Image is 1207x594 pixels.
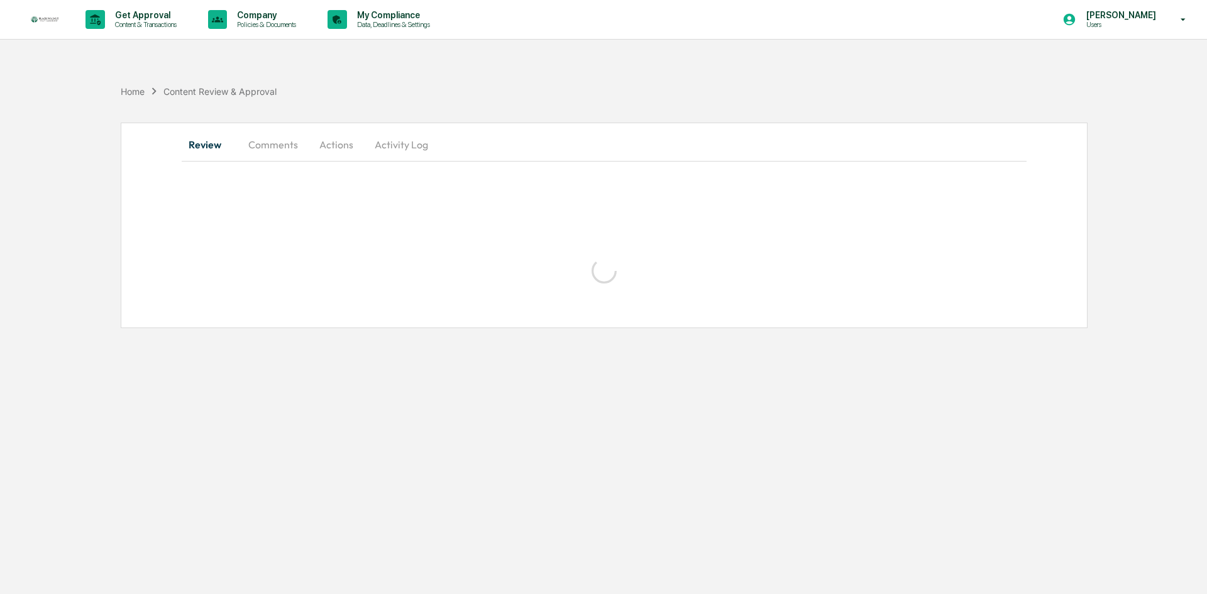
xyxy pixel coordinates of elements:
button: Review [182,129,238,160]
p: Content & Transactions [105,20,183,29]
p: Get Approval [105,10,183,20]
p: Data, Deadlines & Settings [347,20,436,29]
p: Users [1076,20,1162,29]
img: logo [30,16,60,24]
button: Comments [238,129,308,160]
p: Policies & Documents [227,20,302,29]
button: Actions [308,129,365,160]
button: Activity Log [365,129,438,160]
div: secondary tabs example [182,129,1027,160]
p: Company [227,10,302,20]
p: [PERSON_NAME] [1076,10,1162,20]
p: My Compliance [347,10,436,20]
div: Content Review & Approval [163,86,277,97]
div: Home [121,86,145,97]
